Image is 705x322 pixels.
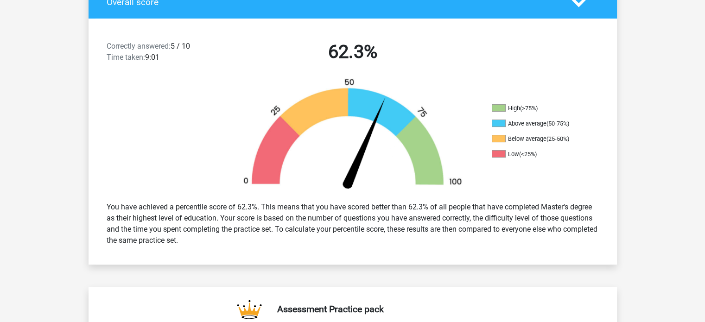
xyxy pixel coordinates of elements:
[492,135,584,143] li: Below average
[546,135,569,142] div: (25-50%)
[100,198,606,250] div: You have achieved a percentile score of 62.3%. This means that you have scored better than 62.3% ...
[519,151,537,158] div: (<25%)
[546,120,569,127] div: (50-75%)
[492,120,584,128] li: Above average
[233,41,472,63] h2: 62.3%
[228,78,478,194] img: 62.432dcb61f442.png
[107,53,145,62] span: Time taken:
[107,42,171,51] span: Correctly answered:
[520,105,538,112] div: (>75%)
[100,41,226,67] div: 5 / 10 9:01
[492,150,584,158] li: Low
[492,104,584,113] li: High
